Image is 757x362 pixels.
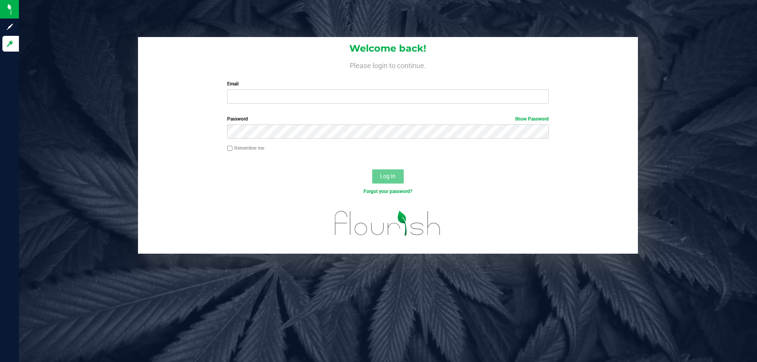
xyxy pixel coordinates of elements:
[227,146,233,151] input: Remember me
[138,43,638,54] h1: Welcome back!
[6,40,14,48] inline-svg: Log in
[138,60,638,69] h4: Please login to continue.
[227,145,264,152] label: Remember me
[515,116,549,122] a: Show Password
[227,116,248,122] span: Password
[325,203,450,243] img: flourish_logo.svg
[6,23,14,31] inline-svg: Sign up
[364,189,412,194] a: Forgot your password?
[227,80,548,87] label: Email
[380,173,395,179] span: Log In
[372,169,404,184] button: Log In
